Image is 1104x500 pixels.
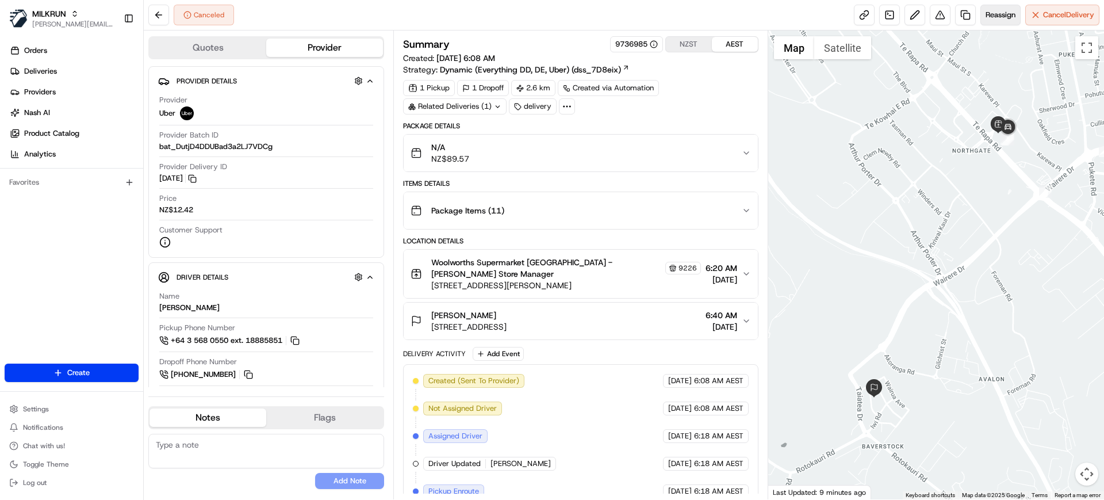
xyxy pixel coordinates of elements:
div: Related Deliveries (1) [403,98,507,114]
span: Reassign [986,10,1015,20]
button: Package Items (11) [404,192,757,229]
span: Cancel Delivery [1043,10,1094,20]
button: MILKRUN [32,8,66,20]
button: [PERSON_NAME][STREET_ADDRESS]6:40 AM[DATE] [404,303,757,339]
a: 💻API Documentation [93,162,189,183]
span: 6:18 AM AEST [694,459,743,469]
span: [PHONE_NUMBER] [171,369,236,380]
span: Knowledge Base [23,167,88,178]
span: 6:18 AM AEST [694,486,743,497]
button: [PERSON_NAME][EMAIL_ADDRESS][DOMAIN_NAME] [32,20,114,29]
span: [STREET_ADDRESS][PERSON_NAME] [431,280,700,291]
span: Driver Updated [428,459,481,469]
span: Toggle Theme [23,460,69,469]
a: [PHONE_NUMBER] [159,368,255,381]
span: Uber [159,108,175,119]
span: Create [67,368,90,378]
span: [PERSON_NAME] [431,310,496,321]
div: We're available if you need us! [39,121,145,131]
span: Name [159,291,179,301]
a: Analytics [5,145,143,163]
div: 6 [1039,185,1052,198]
span: 9226 [678,264,697,273]
span: NZ$89.57 [431,153,469,165]
span: 6:18 AM AEST [694,431,743,441]
span: Woolworths Supermarket [GEOGRAPHIC_DATA] - [PERSON_NAME] Store Manager [431,257,662,280]
span: Dropoff Phone Number [159,357,237,367]
span: Pickup Enroute [428,486,479,497]
button: MILKRUNMILKRUN[PERSON_NAME][EMAIL_ADDRESS][DOMAIN_NAME] [5,5,119,32]
button: Notifications [5,419,139,436]
span: Driver Details [177,273,228,282]
span: Provider Details [177,77,237,86]
span: bat_DutjD4DDUBad3a2LJ7VDCg [159,142,273,152]
span: Created (Sent To Provider) [428,376,519,386]
span: Notifications [23,423,63,432]
button: Chat with us! [5,438,139,454]
span: Providers [24,87,56,97]
a: Open this area in Google Maps (opens a new window) [771,484,809,499]
button: Notes [149,409,266,427]
span: Not Assigned Driver [428,403,497,414]
button: [DATE] [159,173,197,184]
a: Providers [5,83,143,101]
a: Product Catalog [5,124,143,143]
button: NZST [666,37,712,52]
a: Dynamic (Everything DD, DE, Uber) (dss_7D8eix) [440,64,630,75]
a: 📗Knowledge Base [7,162,93,183]
button: Flags [266,409,383,427]
span: Settings [23,404,49,414]
span: Provider Batch ID [159,130,218,140]
img: uber-new-logo.jpeg [180,106,194,120]
a: Orders [5,41,143,60]
input: Clear [30,74,190,86]
button: Keyboard shortcuts [906,491,955,499]
button: Show street map [774,36,814,59]
span: Product Catalog [24,128,79,139]
img: 1736555255976-a54dd68f-1ca7-489b-9aae-adbdc363a1c4 [11,110,32,131]
div: 7 [1000,132,1013,145]
span: Deliveries [24,66,57,77]
button: Reassign [980,5,1021,25]
button: Log out [5,475,139,491]
span: +64 3 568 0550 ext. 18885851 [171,335,282,346]
span: Assigned Driver [428,431,482,441]
span: Price [159,193,177,204]
span: [DATE] [706,321,737,333]
a: Nash AI [5,104,143,122]
div: Start new chat [39,110,189,121]
button: AEST [712,37,758,52]
div: Last Updated: 9 minutes ago [768,485,871,499]
div: Strategy: [403,64,630,75]
button: Show satellite imagery [814,36,871,59]
h3: Summary [403,39,450,49]
button: Woolworths Supermarket [GEOGRAPHIC_DATA] - [PERSON_NAME] Store Manager9226[STREET_ADDRESS][PERSON... [404,250,757,298]
a: Powered byPylon [81,194,139,204]
a: +64 3 568 0550 ext. 18885851 [159,334,301,347]
span: [DATE] [668,403,692,414]
button: N/ANZ$89.57 [404,135,757,171]
button: Toggle Theme [5,456,139,472]
span: Pylon [114,195,139,204]
button: Driver Details [158,268,374,287]
img: Nash [11,12,34,35]
span: Provider [159,95,187,105]
span: [PERSON_NAME] [490,459,551,469]
span: [DATE] [706,274,737,285]
span: NZ$12.42 [159,205,193,215]
button: Canceled [174,5,234,25]
div: 1 Pickup [403,80,455,96]
span: Package Items ( 11 ) [431,205,504,216]
button: Settings [5,401,139,417]
a: Deliveries [5,62,143,81]
div: 📗 [11,168,21,177]
div: 9736985 [615,39,658,49]
div: 1 Dropoff [457,80,509,96]
a: Created via Automation [558,80,659,96]
span: API Documentation [109,167,185,178]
